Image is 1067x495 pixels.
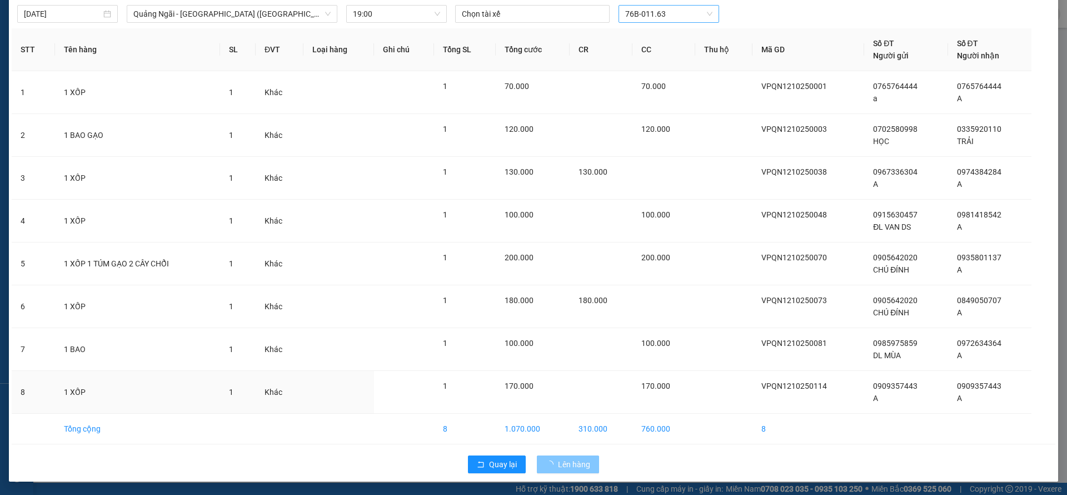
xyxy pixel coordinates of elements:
span: 0981418542 [957,210,1001,219]
span: 130.000 [579,167,607,176]
span: 200.000 [641,253,670,262]
span: 200.000 [505,253,533,262]
span: 0702580998 [873,125,918,133]
span: Số ĐT [957,39,978,48]
span: 19:00 [353,6,440,22]
button: rollbackQuay lại [468,456,526,473]
span: 100.000 [641,210,670,219]
span: 0905642020 [873,296,918,305]
li: Ng/nhận: [3,77,96,98]
th: CR [570,28,632,71]
td: 1 XỐP 1 TÚM GẠO 2 CÂY CHỔI [55,242,220,285]
span: Người nhận [957,51,999,60]
span: VPQN1210250073 [761,296,827,305]
span: 1 [443,382,447,390]
span: CHÚ ĐÍNH [873,308,909,317]
span: 1 [229,174,233,182]
td: 1 BAO [55,328,220,371]
span: 170.000 [641,382,670,390]
span: Quay lại [489,458,517,471]
th: Loại hàng [303,28,375,71]
span: 0909357443 [873,382,918,390]
span: 0849050707 [957,296,1001,305]
td: 7 [12,328,55,371]
span: A [957,394,962,403]
span: rollback [477,461,485,469]
span: 0905642020 [873,253,918,262]
th: Mã GD [752,28,864,71]
span: 1 [443,125,447,133]
th: Tên hàng [55,28,220,71]
span: down [325,11,331,17]
td: Khác [256,114,303,157]
span: 1 [229,388,233,397]
span: A [873,394,878,403]
span: 1 [443,253,447,262]
td: 2 [12,114,55,157]
td: 1.070.000 [496,414,570,444]
th: STT [12,28,55,71]
span: 1 [229,216,233,225]
span: 0765764444 [873,82,918,91]
td: 1 XỐP [55,371,220,414]
span: 0909357443 [957,382,1001,390]
span: A [957,308,962,317]
span: 1 [443,296,447,305]
span: ĐL VAN DS [873,222,911,231]
b: Công ty TNHH MTV DV-VT [PERSON_NAME] [3,5,87,53]
span: DL MÙA [873,351,901,360]
span: 1 [443,167,447,176]
td: Khác [256,71,303,114]
span: 1 [229,345,233,354]
span: 0335920110 [957,125,1001,133]
th: Ghi chú [374,28,433,71]
span: A [873,180,878,189]
th: Tổng SL [434,28,496,71]
span: 120.000 [505,125,533,133]
span: 180.000 [579,296,607,305]
span: Quảng Ngãi - Sài Gòn (Hàng Hoá) [133,6,331,22]
span: 70.000 [641,82,666,91]
li: VP Gửi: [3,56,96,77]
button: Lên hàng [537,456,599,473]
td: Khác [256,157,303,200]
span: 0765764444 [957,82,1001,91]
td: 5 [12,242,55,285]
span: VPQN1210250081 [761,339,827,348]
span: 0974384284 [957,167,1001,176]
td: Tổng cộng [55,414,220,444]
li: SL: [133,45,225,66]
span: VPQN1210250001 [761,82,827,91]
td: 1 BAO GẠO [55,114,220,157]
span: Số ĐT [873,39,894,48]
td: 1 XỐP [55,157,220,200]
li: VP Nhận: [133,3,225,24]
span: 0915630457 [873,210,918,219]
span: 1 [443,339,447,348]
td: Khác [256,200,303,242]
th: CC [632,28,695,71]
td: 310.000 [570,414,632,444]
span: 1 [229,259,233,268]
span: VPQN1210250048 [761,210,827,219]
td: 3 [12,157,55,200]
span: 1 [229,88,233,97]
td: 1 XỐP [55,71,220,114]
li: CC [133,66,225,87]
span: 0972634364 [957,339,1001,348]
span: 180.000 [505,296,533,305]
span: 120.000 [641,125,670,133]
span: VPQN1210250003 [761,125,827,133]
span: 100.000 [641,339,670,348]
span: VPQN1210250114 [761,382,827,390]
td: 760.000 [632,414,695,444]
th: Tổng cước [496,28,570,71]
span: 1 [229,302,233,311]
span: a [873,94,877,103]
span: loading [546,461,558,468]
span: 100.000 [505,339,533,348]
span: A [957,222,962,231]
td: 1 [12,71,55,114]
span: Người gửi [873,51,909,60]
span: 0967336304 [873,167,918,176]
